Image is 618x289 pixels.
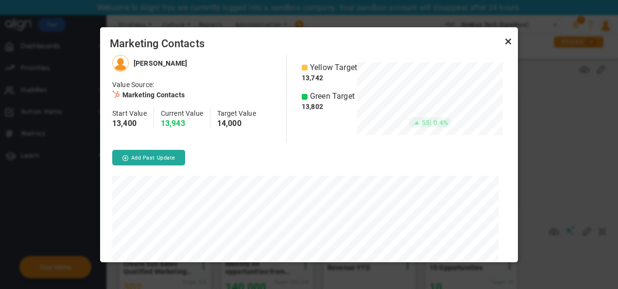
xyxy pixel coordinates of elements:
[112,150,185,165] button: Add Past Update
[112,81,154,89] span: Value Source:
[112,109,147,117] span: Start Value
[161,109,203,117] span: Current Value
[134,59,187,68] h4: [PERSON_NAME]
[310,62,357,73] span: Yellow Target
[122,90,185,99] h4: Marketing Contacts
[502,36,514,48] a: Close
[161,119,203,128] h4: 13,943
[217,109,256,117] span: Target Value
[310,91,355,102] span: Green Target
[302,73,357,82] h4: 13,742
[112,119,147,128] h4: 13,400
[217,119,256,128] h4: 14,000
[110,37,508,51] span: Marketing Contacts
[112,55,129,72] img: Jane Wilson
[112,90,120,98] span: HubSpot Enabled
[302,102,357,111] h4: 13,802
